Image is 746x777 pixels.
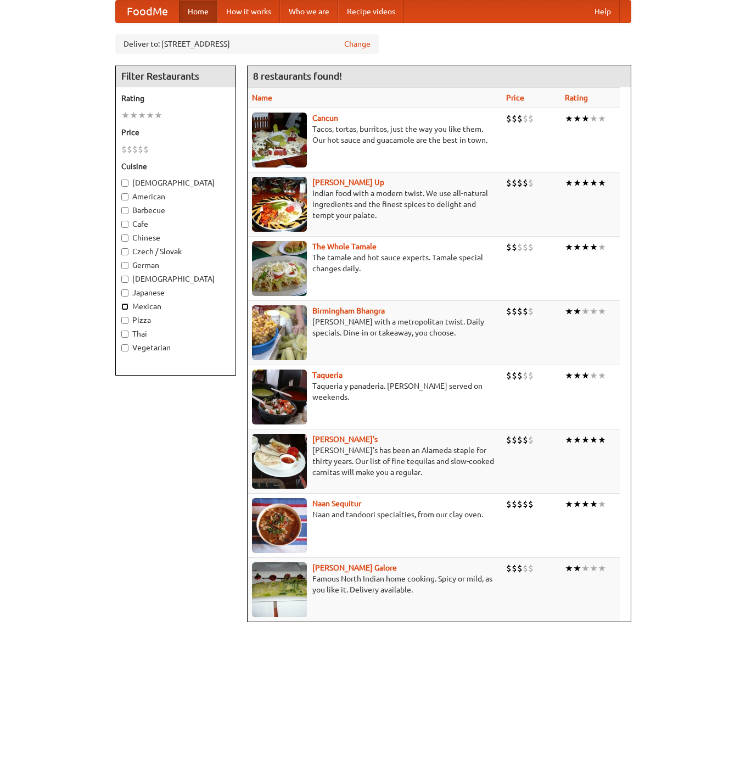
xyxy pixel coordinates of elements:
[252,252,497,274] p: The tamale and hot sauce experts. Tamale special changes daily.
[121,143,127,155] li: $
[252,177,307,232] img: curryup.jpg
[565,305,573,317] li: ★
[252,381,497,403] p: Taqueria y panaderia. [PERSON_NAME] served on weekends.
[506,241,512,253] li: $
[506,370,512,382] li: $
[517,305,523,317] li: $
[179,1,217,23] a: Home
[598,370,606,382] li: ★
[121,93,230,104] h5: Rating
[523,434,528,446] li: $
[121,248,128,255] input: Czech / Slovak
[121,342,230,353] label: Vegetarian
[512,241,517,253] li: $
[143,143,149,155] li: $
[517,434,523,446] li: $
[528,241,534,253] li: $
[217,1,280,23] a: How it works
[512,305,517,317] li: $
[528,305,534,317] li: $
[121,191,230,202] label: American
[517,562,523,574] li: $
[116,65,235,87] h4: Filter Restaurants
[573,562,581,574] li: ★
[512,434,517,446] li: $
[523,370,528,382] li: $
[121,219,230,230] label: Cafe
[312,371,343,379] a: Taqueria
[512,370,517,382] li: $
[506,498,512,510] li: $
[581,434,590,446] li: ★
[565,434,573,446] li: ★
[121,303,128,310] input: Mexican
[590,434,598,446] li: ★
[132,143,138,155] li: $
[598,113,606,125] li: ★
[252,562,307,617] img: currygalore.jpg
[573,241,581,253] li: ★
[121,180,128,187] input: [DEMOGRAPHIC_DATA]
[517,498,523,510] li: $
[312,178,384,187] b: [PERSON_NAME] Up
[598,241,606,253] li: ★
[590,241,598,253] li: ★
[528,113,534,125] li: $
[252,305,307,360] img: bhangra.jpg
[121,262,128,269] input: German
[338,1,404,23] a: Recipe videos
[517,241,523,253] li: $
[565,498,573,510] li: ★
[523,562,528,574] li: $
[573,305,581,317] li: ★
[252,188,497,221] p: Indian food with a modern twist. We use all-natural ingredients and the finest spices to delight ...
[312,563,397,572] a: [PERSON_NAME] Galore
[121,276,128,283] input: [DEMOGRAPHIC_DATA]
[598,177,606,189] li: ★
[312,306,385,315] a: Birmingham Bhangra
[121,127,230,138] h5: Price
[280,1,338,23] a: Who we are
[506,113,512,125] li: $
[528,498,534,510] li: $
[581,177,590,189] li: ★
[590,305,598,317] li: ★
[312,114,338,122] a: Cancun
[121,109,130,121] li: ★
[121,315,230,326] label: Pizza
[598,562,606,574] li: ★
[121,246,230,257] label: Czech / Slovak
[523,113,528,125] li: $
[573,498,581,510] li: ★
[121,177,230,188] label: [DEMOGRAPHIC_DATA]
[312,499,361,508] a: Naan Sequitur
[590,370,598,382] li: ★
[312,242,377,251] a: The Whole Tamale
[590,498,598,510] li: ★
[517,370,523,382] li: $
[528,177,534,189] li: $
[598,498,606,510] li: ★
[517,177,523,189] li: $
[517,113,523,125] li: $
[252,573,497,595] p: Famous North Indian home cooking. Spicy or mild, as you like it. Delivery available.
[121,273,230,284] label: [DEMOGRAPHIC_DATA]
[130,109,138,121] li: ★
[252,124,497,146] p: Tacos, tortas, burritos, just the way you like them. Our hot sauce and guacamole are the best in ...
[506,93,524,102] a: Price
[581,241,590,253] li: ★
[121,317,128,324] input: Pizza
[127,143,132,155] li: $
[138,109,146,121] li: ★
[121,234,128,242] input: Chinese
[121,207,128,214] input: Barbecue
[252,370,307,424] img: taqueria.jpg
[154,109,162,121] li: ★
[506,305,512,317] li: $
[121,260,230,271] label: German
